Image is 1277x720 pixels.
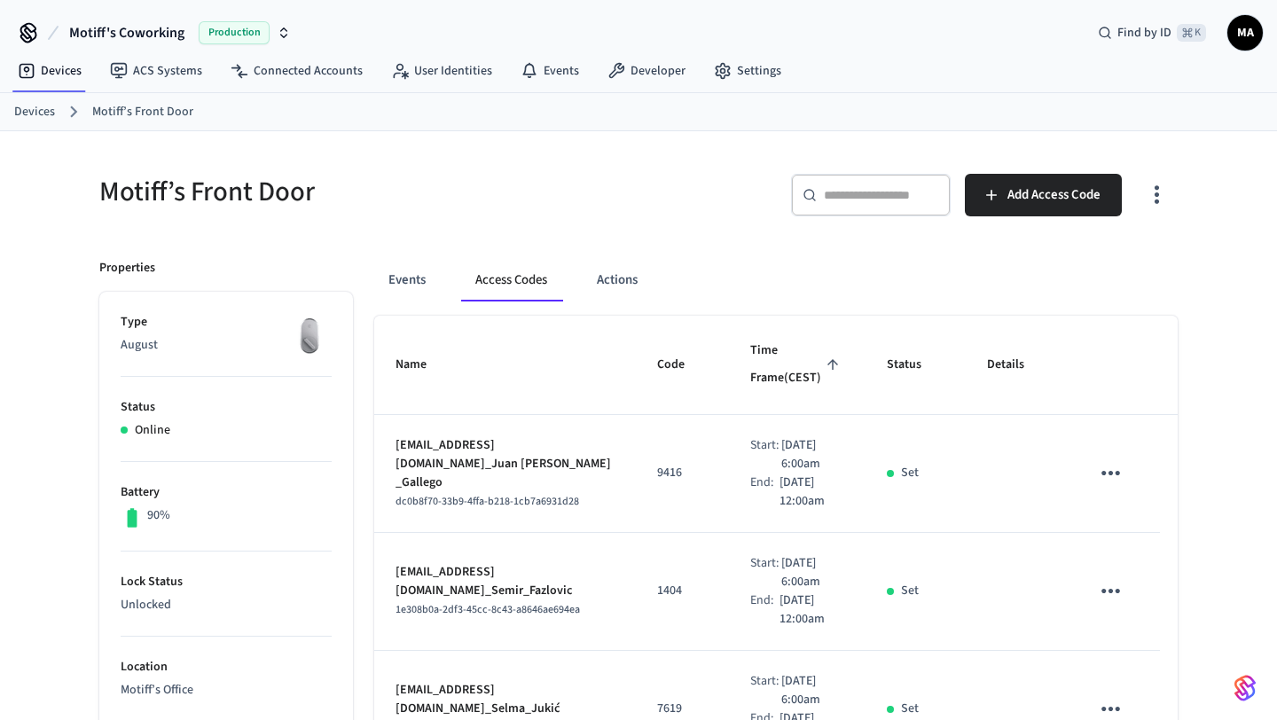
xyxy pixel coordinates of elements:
[657,700,708,718] p: 7619
[147,506,170,525] p: 90%
[121,596,332,614] p: Unlocked
[121,336,332,355] p: August
[887,351,944,379] span: Status
[1177,24,1206,42] span: ⌘ K
[1227,15,1263,51] button: MA
[901,700,919,718] p: Set
[781,672,844,709] p: [DATE] 6:00am
[657,582,708,600] p: 1404
[901,464,919,482] p: Set
[987,351,1047,379] span: Details
[750,337,844,393] span: Time Frame(CEST)
[657,351,708,379] span: Code
[377,55,506,87] a: User Identities
[4,55,96,87] a: Devices
[287,313,332,357] img: August Wifi Smart Lock 3rd Gen, Silver, Front
[121,398,332,417] p: Status
[750,591,780,629] div: End:
[216,55,377,87] a: Connected Accounts
[1007,184,1101,207] span: Add Access Code
[593,55,700,87] a: Developer
[750,473,780,511] div: End:
[135,421,170,440] p: Online
[506,55,593,87] a: Events
[1117,24,1171,42] span: Find by ID
[461,259,561,301] button: Access Codes
[1084,17,1220,49] div: Find by ID⌘ K
[780,591,844,629] p: [DATE] 12:00am
[396,681,615,718] p: [EMAIL_ADDRESS][DOMAIN_NAME]_Selma_Jukić
[121,681,332,700] p: Motiff’s Office
[781,436,844,473] p: [DATE] 6:00am
[99,259,155,278] p: Properties
[780,473,844,511] p: [DATE] 12:00am
[901,582,919,600] p: Set
[199,21,270,44] span: Production
[1229,17,1261,49] span: MA
[965,174,1122,216] button: Add Access Code
[69,22,184,43] span: Motiff's Coworking
[92,103,193,121] a: Motiff’s Front Door
[396,351,450,379] span: Name
[96,55,216,87] a: ACS Systems
[396,602,580,617] span: 1e308b0a-2df3-45cc-8c43-a8646ae694ea
[396,494,579,509] span: dc0b8f70-33b9-4ffa-b218-1cb7a6931d28
[781,554,844,591] p: [DATE] 6:00am
[396,563,615,600] p: [EMAIL_ADDRESS][DOMAIN_NAME]_Semir_Fazlovic
[121,313,332,332] p: Type
[14,103,55,121] a: Devices
[657,464,708,482] p: 9416
[374,259,440,301] button: Events
[121,658,332,677] p: Location
[750,672,781,709] div: Start:
[750,436,781,473] div: Start:
[99,174,628,210] h5: Motiff’s Front Door
[700,55,795,87] a: Settings
[374,259,1178,301] div: ant example
[583,259,652,301] button: Actions
[396,436,615,492] p: [EMAIL_ADDRESS][DOMAIN_NAME]_Juan [PERSON_NAME] _Gallego
[1234,674,1256,702] img: SeamLogoGradient.69752ec5.svg
[121,573,332,591] p: Lock Status
[121,483,332,502] p: Battery
[750,554,781,591] div: Start:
